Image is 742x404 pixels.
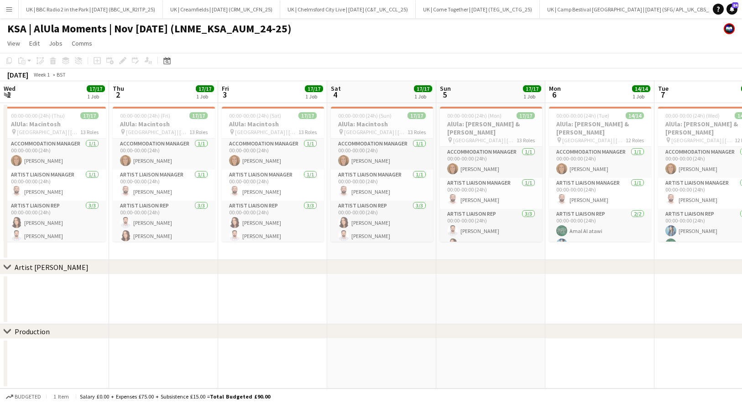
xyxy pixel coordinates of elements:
[440,120,542,136] h3: AlUla: [PERSON_NAME] & [PERSON_NAME]
[15,327,50,336] div: Production
[229,112,281,119] span: 00:00-00:00 (24h) (Sat)
[4,201,106,258] app-card-role: Artist Liaison Rep3/300:00-00:00 (24h)[PERSON_NAME][PERSON_NAME]
[113,170,215,201] app-card-role: Artist Liaison Manager1/100:00-00:00 (24h)[PERSON_NAME]
[298,112,317,119] span: 17/17
[189,129,208,135] span: 13 Roles
[665,112,720,119] span: 00:00-00:00 (24h) (Wed)
[17,129,80,135] span: [GEOGRAPHIC_DATA] | [GEOGRAPHIC_DATA], [GEOGRAPHIC_DATA]
[30,71,53,78] span: Week 1
[440,84,451,93] span: Sun
[196,85,214,92] span: 17/17
[549,178,651,209] app-card-role: Artist Liaison Manager1/100:00-00:00 (24h)[PERSON_NAME]
[549,147,651,178] app-card-role: Accommodation Manager1/100:00-00:00 (24h)[PERSON_NAME]
[549,84,561,93] span: Mon
[331,139,433,170] app-card-role: Accommodation Manager1/100:00-00:00 (24h)[PERSON_NAME]
[29,39,40,47] span: Edit
[331,120,433,128] h3: AlUla: Macintosh
[440,178,542,209] app-card-role: Artist Liaison Manager1/100:00-00:00 (24h)[PERSON_NAME]
[87,85,105,92] span: 17/17
[344,129,408,135] span: [GEOGRAPHIC_DATA] | [GEOGRAPHIC_DATA], [GEOGRAPHIC_DATA]
[517,112,535,119] span: 17/17
[626,137,644,144] span: 12 Roles
[414,85,432,92] span: 17/17
[222,201,324,258] app-card-role: Artist Liaison Rep3/300:00-00:00 (24h)[PERSON_NAME][PERSON_NAME]
[113,139,215,170] app-card-role: Accommodation Manager1/100:00-00:00 (24h)[PERSON_NAME]
[15,263,89,272] div: Artist [PERSON_NAME]
[222,139,324,170] app-card-role: Accommodation Manager1/100:00-00:00 (24h)[PERSON_NAME]
[4,170,106,201] app-card-role: Artist Liaison Manager1/100:00-00:00 (24h)[PERSON_NAME]
[408,112,426,119] span: 17/17
[305,93,323,100] div: 1 Job
[331,107,433,242] app-job-card: 00:00-00:00 (24h) (Sun)17/17AlUla: Macintosh [GEOGRAPHIC_DATA] | [GEOGRAPHIC_DATA], [GEOGRAPHIC_D...
[331,84,341,93] span: Sat
[280,0,416,18] button: UK | Chelmsford City Live | [DATE] (C&T_UK_CCL_25)
[626,112,644,119] span: 14/14
[732,2,738,8] span: 84
[15,394,41,400] span: Budgeted
[126,129,189,135] span: [GEOGRAPHIC_DATA] | [GEOGRAPHIC_DATA], [GEOGRAPHIC_DATA]
[338,112,392,119] span: 00:00-00:00 (24h) (Sun)
[305,85,323,92] span: 17/17
[4,120,106,128] h3: AlUla: Macintosh
[298,129,317,135] span: 13 Roles
[4,139,106,170] app-card-role: Accommodation Manager1/100:00-00:00 (24h)[PERSON_NAME]
[189,112,208,119] span: 17/17
[7,39,20,47] span: View
[235,129,298,135] span: [GEOGRAPHIC_DATA] | [GEOGRAPHIC_DATA], [GEOGRAPHIC_DATA]
[724,23,735,34] app-user-avatar: FAB Recruitment
[4,84,16,93] span: Wed
[549,107,651,242] div: 00:00-00:00 (24h) (Tue)14/14AlUla: [PERSON_NAME] & [PERSON_NAME] [GEOGRAPHIC_DATA] | [GEOGRAPHIC_...
[72,39,92,47] span: Comms
[220,89,229,100] span: 3
[562,137,626,144] span: [GEOGRAPHIC_DATA] | [GEOGRAPHIC_DATA], [GEOGRAPHIC_DATA]
[549,120,651,136] h3: AlUla: [PERSON_NAME] & [PERSON_NAME]
[447,112,502,119] span: 00:00-00:00 (24h) (Mon)
[632,93,650,100] div: 1 Job
[657,89,669,100] span: 7
[331,170,433,201] app-card-role: Artist Liaison Manager1/100:00-00:00 (24h)[PERSON_NAME]
[632,85,650,92] span: 14/14
[113,201,215,258] app-card-role: Artist Liaison Rep3/300:00-00:00 (24h)[PERSON_NAME][PERSON_NAME]
[658,84,669,93] span: Tue
[222,170,324,201] app-card-role: Artist Liaison Manager1/100:00-00:00 (24h)[PERSON_NAME]
[113,120,215,128] h3: AlUla: Macintosh
[113,107,215,242] app-job-card: 00:00-00:00 (24h) (Fri)17/17AlUla: Macintosh [GEOGRAPHIC_DATA] | [GEOGRAPHIC_DATA], [GEOGRAPHIC_D...
[163,0,280,18] button: UK | Creamfields | [DATE] (CRM_UK_CFN_25)
[440,107,542,242] app-job-card: 00:00-00:00 (24h) (Mon)17/17AlUla: [PERSON_NAME] & [PERSON_NAME] [GEOGRAPHIC_DATA] | [GEOGRAPHIC_...
[5,392,42,402] button: Budgeted
[26,37,43,49] a: Edit
[87,93,105,100] div: 1 Job
[523,85,541,92] span: 17/17
[80,112,99,119] span: 17/17
[416,0,540,18] button: UK | Come Together | [DATE] (TEG_UK_CTG_25)
[540,0,724,18] button: UK | Camp Bestival [GEOGRAPHIC_DATA] | [DATE] (SFG/ APL_UK_CBS_25)
[523,93,541,100] div: 1 Job
[11,112,65,119] span: 00:00-00:00 (24h) (Thu)
[7,70,28,79] div: [DATE]
[45,37,66,49] a: Jobs
[2,89,16,100] span: 1
[329,89,341,100] span: 4
[7,22,292,36] h1: KSA | AlUla Moments | Nov [DATE] (LNME_KSA_AUM_24-25)
[80,129,99,135] span: 13 Roles
[57,71,66,78] div: BST
[19,0,163,18] button: UK | BBC Radio 2 in the Park | [DATE] (BBC_UK_R2ITP_25)
[440,147,542,178] app-card-role: Accommodation Manager1/100:00-00:00 (24h)[PERSON_NAME]
[68,37,96,49] a: Comms
[111,89,124,100] span: 2
[453,137,517,144] span: [GEOGRAPHIC_DATA] | [GEOGRAPHIC_DATA], [GEOGRAPHIC_DATA]
[517,137,535,144] span: 13 Roles
[331,201,433,258] app-card-role: Artist Liaison Rep3/300:00-00:00 (24h)[PERSON_NAME][PERSON_NAME]
[548,89,561,100] span: 6
[414,93,432,100] div: 1 Job
[408,129,426,135] span: 13 Roles
[726,4,737,15] a: 84
[120,112,170,119] span: 00:00-00:00 (24h) (Fri)
[196,93,214,100] div: 1 Job
[222,107,324,242] app-job-card: 00:00-00:00 (24h) (Sat)17/17AlUla: Macintosh [GEOGRAPHIC_DATA] | [GEOGRAPHIC_DATA], [GEOGRAPHIC_D...
[4,107,106,242] app-job-card: 00:00-00:00 (24h) (Thu)17/17AlUla: Macintosh [GEOGRAPHIC_DATA] | [GEOGRAPHIC_DATA], [GEOGRAPHIC_D...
